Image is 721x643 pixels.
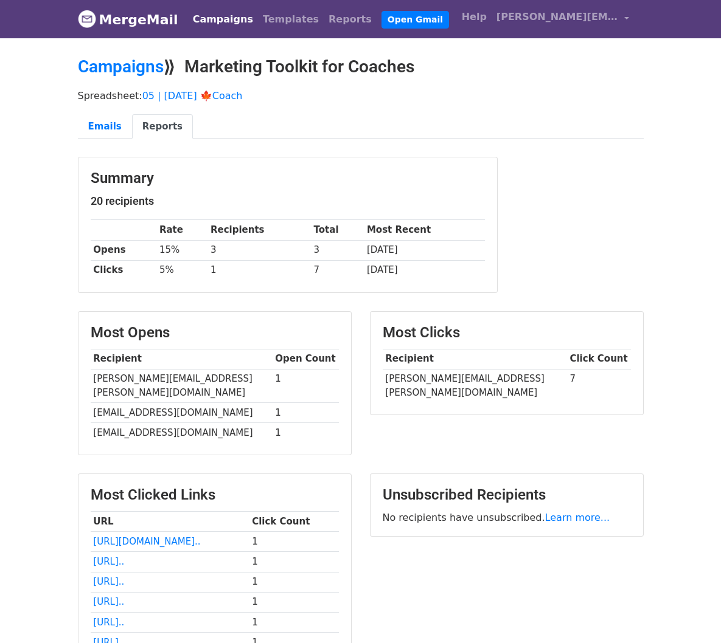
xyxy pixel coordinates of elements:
h3: Summary [91,170,485,187]
td: [EMAIL_ADDRESS][DOMAIN_NAME] [91,423,273,443]
a: Reports [132,114,193,139]
h3: Most Opens [91,324,339,342]
h2: ⟫ Marketing Toolkit for Coaches [78,57,644,77]
a: Campaigns [78,57,164,77]
h3: Most Clicked Links [91,486,339,504]
td: 3 [311,240,364,260]
a: Reports [324,7,377,32]
th: Clicks [91,260,157,280]
td: 3 [207,240,311,260]
a: [PERSON_NAME][EMAIL_ADDRESS][DOMAIN_NAME] [492,5,634,33]
th: Open Count [273,349,339,369]
td: 5% [156,260,207,280]
th: Click Count [249,512,338,532]
td: 1 [273,369,339,403]
h3: Unsubscribed Recipients [383,486,631,504]
th: Recipient [383,349,567,369]
p: Spreadsheet: [78,89,644,102]
a: MergeMail [78,7,178,32]
span: [PERSON_NAME][EMAIL_ADDRESS][DOMAIN_NAME] [496,10,618,24]
td: 1 [249,532,338,552]
th: Rate [156,220,207,240]
a: Emails [78,114,132,139]
td: 1 [273,423,339,443]
td: 7 [567,369,631,402]
td: 15% [156,240,207,260]
td: [EMAIL_ADDRESS][DOMAIN_NAME] [91,403,273,423]
th: Most Recent [364,220,484,240]
td: 1 [207,260,311,280]
a: Campaigns [188,7,258,32]
img: MergeMail logo [78,10,96,28]
th: Total [311,220,364,240]
td: [PERSON_NAME][EMAIL_ADDRESS][PERSON_NAME][DOMAIN_NAME] [383,369,567,402]
h3: Most Clicks [383,324,631,342]
th: Click Count [567,349,631,369]
a: Learn more... [545,512,610,523]
td: 1 [273,403,339,423]
th: URL [91,512,249,532]
a: 05 | [DATE] 🍁Coach [142,90,243,101]
td: [DATE] [364,260,484,280]
a: [URL].. [93,617,124,628]
a: Templates [258,7,324,32]
a: Help [457,5,492,29]
td: 7 [311,260,364,280]
td: 1 [249,592,338,612]
td: 1 [249,572,338,592]
a: [URL][DOMAIN_NAME].. [93,536,200,547]
td: 1 [249,552,338,572]
th: Recipient [91,349,273,369]
th: Recipients [207,220,311,240]
p: No recipients have unsubscribed. [383,511,631,524]
h5: 20 recipients [91,194,485,208]
td: [DATE] [364,240,484,260]
td: [PERSON_NAME][EMAIL_ADDRESS][PERSON_NAME][DOMAIN_NAME] [91,369,273,403]
iframe: Chat Widget [660,585,721,643]
a: [URL].. [93,556,124,567]
td: 1 [249,612,338,632]
a: [URL].. [93,576,124,587]
a: [URL].. [93,596,124,607]
th: Opens [91,240,157,260]
a: Open Gmail [381,11,449,29]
